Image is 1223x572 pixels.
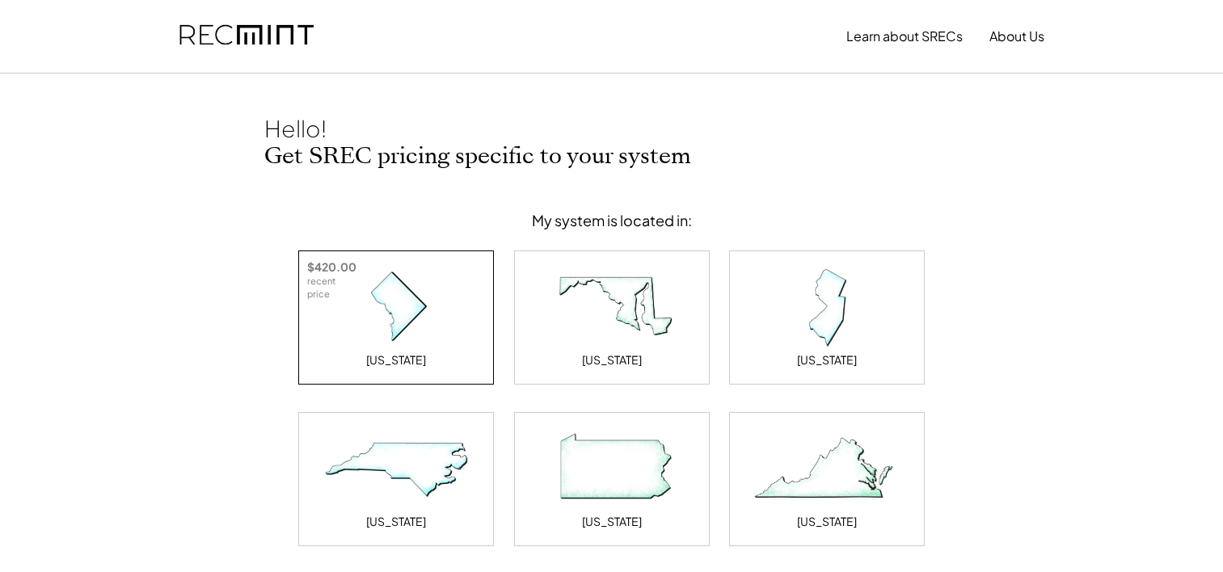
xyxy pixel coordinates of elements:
div: [US_STATE] [366,514,426,530]
div: Hello! [264,114,426,143]
button: Learn about SRECs [846,20,963,53]
img: North Carolina [315,429,477,510]
div: My system is located in: [532,211,692,229]
div: [US_STATE] [797,352,857,368]
img: Pennsylvania [531,429,693,510]
img: recmint-logotype%403x.png [179,9,314,64]
div: [US_STATE] [797,514,857,530]
h2: Get SREC pricing specific to your system [264,143,959,170]
img: Maryland [531,267,693,348]
img: Virginia [746,429,908,510]
img: District of Columbia [315,267,477,348]
div: [US_STATE] [582,514,642,530]
button: About Us [989,20,1044,53]
div: [US_STATE] [366,352,426,368]
img: New Jersey [746,267,908,348]
div: [US_STATE] [582,352,642,368]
